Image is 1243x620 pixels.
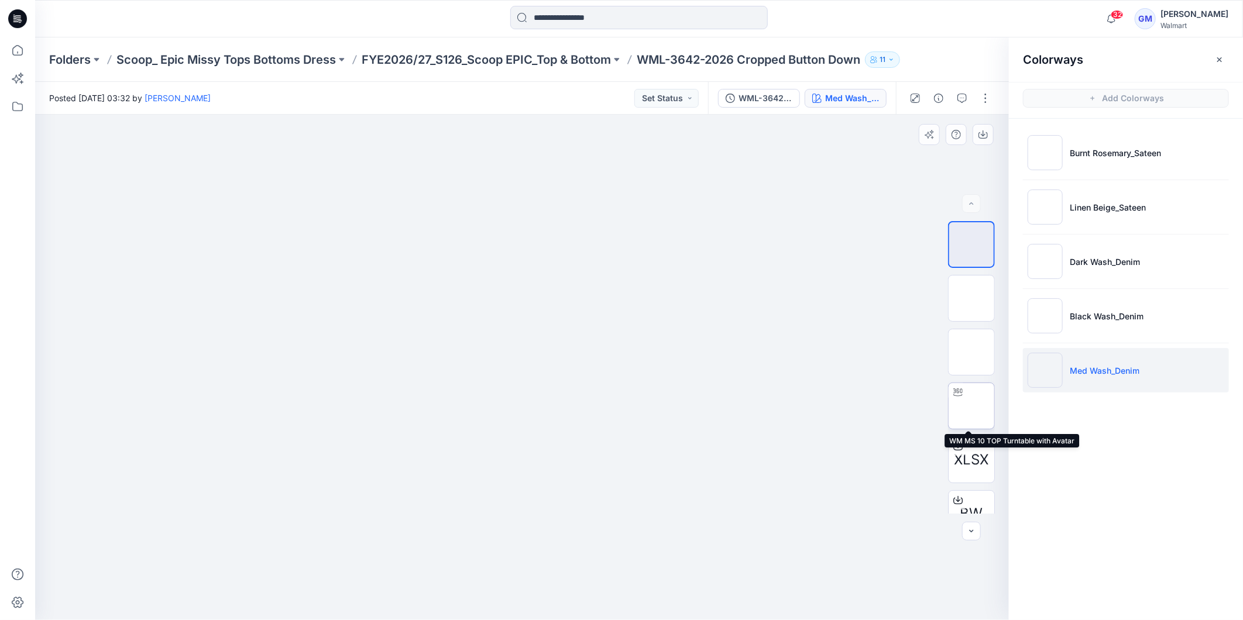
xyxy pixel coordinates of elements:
img: Linen Beige_Sateen [1028,190,1063,225]
p: WML-3642-2026 Cropped Button Down [637,51,860,68]
div: Walmart [1160,21,1228,30]
button: Details [929,89,948,108]
button: 11 [865,51,900,68]
img: Black Wash_Denim [1028,298,1063,333]
span: XLSX [954,449,989,470]
a: [PERSON_NAME] [145,93,211,103]
p: Linen Beige_Sateen [1070,201,1146,213]
img: Burnt Rosemary_Sateen [1028,135,1063,170]
div: [PERSON_NAME] [1160,7,1228,21]
a: Scoop_ Epic Missy Tops Bottoms Dress [116,51,336,68]
h2: Colorways [1023,53,1083,67]
div: Med Wash_Denim [825,92,879,105]
button: WML-3642-2026_Rev1_Cropped Button Down_Full Colorway [718,89,800,108]
p: Dark Wash_Denim [1070,256,1140,268]
span: 32 [1111,10,1124,19]
p: Med Wash_Denim [1070,364,1139,377]
img: Dark Wash_Denim [1028,244,1063,279]
p: 11 [880,53,885,66]
div: GM [1135,8,1156,29]
p: Black Wash_Denim [1070,310,1144,322]
span: BW [960,503,983,524]
img: Med Wash_Denim [1028,353,1063,388]
a: Folders [49,51,91,68]
div: WML-3642-2026_Rev1_Cropped Button Down_Full Colorway [739,92,792,105]
p: Burnt Rosemary_Sateen [1070,147,1161,159]
span: Posted [DATE] 03:32 by [49,92,211,104]
button: Med Wash_Denim [805,89,887,108]
a: FYE2026/27_S126_Scoop EPIC_Top & Bottom [362,51,611,68]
